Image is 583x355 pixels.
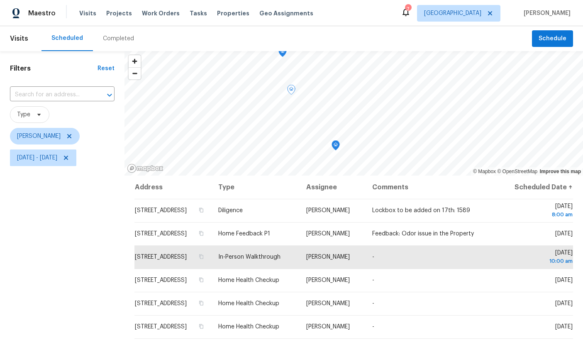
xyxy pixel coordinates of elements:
[366,176,497,199] th: Comments
[17,154,57,162] span: [DATE] - [DATE]
[497,176,573,199] th: Scheduled Date ↑
[218,208,243,213] span: Diligence
[212,176,300,199] th: Type
[300,176,366,199] th: Assignee
[129,67,141,79] button: Zoom out
[28,9,56,17] span: Maestro
[555,277,573,283] span: [DATE]
[51,34,83,42] div: Scheduled
[332,140,340,153] div: Map marker
[405,5,411,13] div: 7
[218,301,279,306] span: Home Health Checkup
[135,208,187,213] span: [STREET_ADDRESS]
[504,257,573,265] div: 10:00 am
[372,277,374,283] span: -
[198,206,205,214] button: Copy Address
[306,277,350,283] span: [PERSON_NAME]
[532,30,573,47] button: Schedule
[135,301,187,306] span: [STREET_ADDRESS]
[10,88,91,101] input: Search for an address...
[306,254,350,260] span: [PERSON_NAME]
[129,55,141,67] button: Zoom in
[17,110,30,119] span: Type
[142,9,180,17] span: Work Orders
[190,10,207,16] span: Tasks
[135,277,187,283] span: [STREET_ADDRESS]
[306,208,350,213] span: [PERSON_NAME]
[287,85,295,98] div: Map marker
[198,299,205,307] button: Copy Address
[306,324,350,330] span: [PERSON_NAME]
[103,34,134,43] div: Completed
[106,9,132,17] span: Projects
[218,277,279,283] span: Home Health Checkup
[127,164,163,173] a: Mapbox homepage
[104,89,115,101] button: Open
[98,64,115,73] div: Reset
[372,254,374,260] span: -
[306,231,350,237] span: [PERSON_NAME]
[259,9,313,17] span: Geo Assignments
[540,169,581,174] a: Improve this map
[555,324,573,330] span: [DATE]
[198,253,205,260] button: Copy Address
[135,324,187,330] span: [STREET_ADDRESS]
[129,68,141,79] span: Zoom out
[372,301,374,306] span: -
[218,231,270,237] span: Home Feedback P1
[372,208,470,213] span: Lockbox to be added on 17th: 1589
[10,29,28,48] span: Visits
[555,301,573,306] span: [DATE]
[372,324,374,330] span: -
[218,324,279,330] span: Home Health Checkup
[134,176,212,199] th: Address
[10,64,98,73] h1: Filters
[555,231,573,237] span: [DATE]
[520,9,571,17] span: [PERSON_NAME]
[504,250,573,265] span: [DATE]
[539,34,566,44] span: Schedule
[79,9,96,17] span: Visits
[424,9,481,17] span: [GEOGRAPHIC_DATA]
[198,276,205,284] button: Copy Address
[504,211,573,219] div: 8:00 am
[198,323,205,330] button: Copy Address
[504,203,573,219] span: [DATE]
[278,47,287,60] div: Map marker
[497,169,537,174] a: OpenStreetMap
[135,254,187,260] span: [STREET_ADDRESS]
[217,9,249,17] span: Properties
[218,254,281,260] span: In-Person Walkthrough
[306,301,350,306] span: [PERSON_NAME]
[135,231,187,237] span: [STREET_ADDRESS]
[198,230,205,237] button: Copy Address
[17,132,61,140] span: [PERSON_NAME]
[372,231,474,237] span: Feedback: Odor issue in the Property
[473,169,496,174] a: Mapbox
